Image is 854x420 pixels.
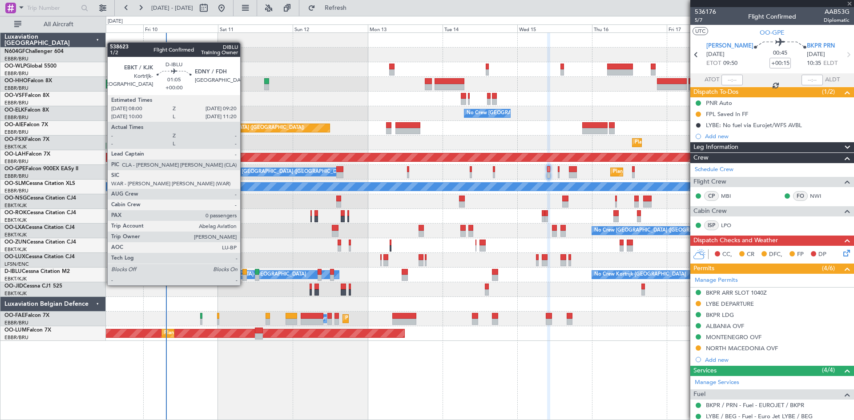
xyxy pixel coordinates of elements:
span: DFC, [769,250,782,259]
div: LYBE: No fuel via Eurojet/WFS AVBL [706,121,802,129]
a: EBBR/BRU [4,56,28,62]
div: No Crew [GEOGRAPHIC_DATA] ([GEOGRAPHIC_DATA] National) [467,107,616,120]
a: OO-JIDCessna CJ1 525 [4,284,62,289]
span: Services [693,366,717,376]
div: Sat 11 [218,24,293,32]
span: Flight Crew [693,177,726,187]
span: [DATE] [706,50,725,59]
div: Add new [705,132,850,140]
span: Cabin Crew [693,206,727,216]
span: Diplomatic [824,16,850,24]
a: Schedule Crew [695,165,733,174]
a: N604GFChallenger 604 [4,49,64,54]
a: OO-AIEFalcon 7X [4,122,48,128]
div: ISP [704,220,719,230]
span: 536176 [695,7,716,16]
span: 5/7 [695,16,716,24]
a: Manage Permits [695,276,738,285]
span: OO-VSF [4,93,25,98]
span: CC, [722,250,732,259]
div: Planned Maint Kortrijk-[GEOGRAPHIC_DATA] [635,136,738,149]
div: Sun 12 [293,24,367,32]
div: No Crew [GEOGRAPHIC_DATA] ([GEOGRAPHIC_DATA] National) [594,224,743,237]
a: Manage Services [695,378,739,387]
a: EBBR/BRU [4,158,28,165]
a: BKPR / PRN - Fuel - EUROJET / BKPR [706,401,804,409]
span: (4/6) [822,264,835,273]
div: Planned Maint [GEOGRAPHIC_DATA] ([GEOGRAPHIC_DATA] National) [613,165,774,179]
a: OO-SLMCessna Citation XLS [4,181,75,186]
span: OO-SLM [4,181,26,186]
div: No Crew Kortrijk-[GEOGRAPHIC_DATA] [594,268,686,281]
span: CR [747,250,754,259]
a: EBBR/BRU [4,173,28,180]
span: Permits [693,264,714,274]
a: EBKT/KJK [4,217,27,224]
span: ALDT [825,76,840,84]
a: EBKT/KJK [4,290,27,297]
span: OO-LUM [4,328,27,333]
a: OO-VSFFalcon 8X [4,93,49,98]
span: OO-JID [4,284,23,289]
span: OO-ROK [4,210,27,216]
div: No Crew [GEOGRAPHIC_DATA] ([GEOGRAPHIC_DATA] National) [220,165,369,179]
span: Dispatch Checks and Weather [693,236,778,246]
div: Tue 14 [443,24,517,32]
a: LFSN/ENC [4,261,29,268]
span: ETOT [706,59,721,68]
div: FPL Saved In FF [706,110,748,118]
a: OO-HHOFalcon 8X [4,78,52,84]
a: OO-ELKFalcon 8X [4,108,49,113]
a: NWI [810,192,830,200]
div: Thu 9 [68,24,143,32]
div: Flight Confirmed [748,12,796,21]
a: EBKT/KJK [4,144,27,150]
div: Wed 15 [517,24,592,32]
div: Thu 16 [592,24,667,32]
span: 09:50 [723,59,737,68]
div: Fri 10 [143,24,218,32]
a: EBBR/BRU [4,129,28,136]
a: OO-NSGCessna Citation CJ4 [4,196,76,201]
span: OO-ELK [4,108,24,113]
span: OO-FAE [4,313,25,318]
span: OO-LAH [4,152,26,157]
a: EBBR/BRU [4,320,28,326]
a: OO-FAEFalcon 7X [4,313,49,318]
a: OO-WLPGlobal 5500 [4,64,56,69]
a: EBBR/BRU [4,85,28,92]
div: Owner [GEOGRAPHIC_DATA]-[GEOGRAPHIC_DATA] [186,268,306,281]
span: All Aircraft [23,21,94,28]
span: [DATE] - [DATE] [151,4,193,12]
span: Refresh [317,5,354,11]
a: EBBR/BRU [4,188,28,194]
a: OO-LAHFalcon 7X [4,152,50,157]
span: D-IBLU [4,269,22,274]
span: OO-GPE [4,166,25,172]
span: OO-LXA [4,225,25,230]
span: OO-NSG [4,196,27,201]
div: FO [793,191,808,201]
span: OO-ZUN [4,240,27,245]
span: [PERSON_NAME] [706,42,753,51]
a: OO-LUMFalcon 7X [4,328,51,333]
span: 10:35 [807,59,821,68]
span: OO-FSX [4,137,25,142]
span: OO-AIE [4,122,24,128]
a: EBKT/KJK [4,232,27,238]
a: EBKT/KJK [4,246,27,253]
span: DP [818,250,826,259]
span: OO-GPE [760,28,785,37]
span: Fuel [693,389,705,400]
button: Refresh [304,1,357,15]
a: D-IBLUCessna Citation M2 [4,269,70,274]
div: Planned Maint Melsbroek Air Base [345,312,423,325]
a: EBBR/BRU [4,100,28,106]
input: Trip Number [27,1,78,15]
a: OO-LUXCessna Citation CJ4 [4,254,75,260]
div: BKPR ARR SLOT 1040Z [706,289,767,296]
a: OO-ZUNCessna Citation CJ4 [4,240,76,245]
a: EBKT/KJK [4,276,27,282]
span: OO-WLP [4,64,26,69]
span: (1/2) [822,87,835,96]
